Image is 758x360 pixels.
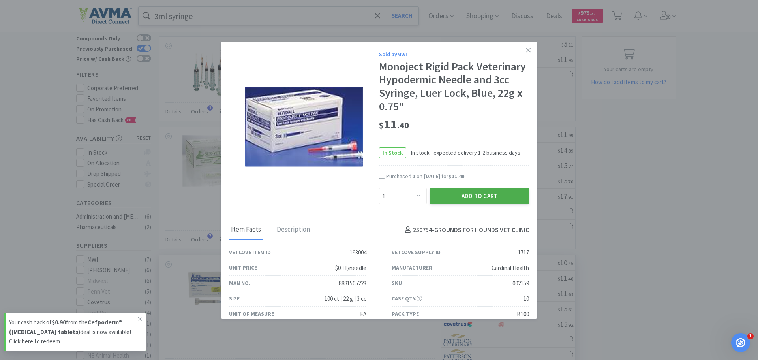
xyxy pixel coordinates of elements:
[518,248,529,257] div: 1717
[325,294,366,303] div: 100 ct | 22 g | 3 cc
[731,333,750,352] iframe: Intercom live chat
[379,60,529,113] div: Monoject Rigid Pack Veterinary Hypodermic Needle and 3cc Syringe, Luer Lock, Blue, 22g x 0.75"
[392,263,432,272] div: Manufacturer
[392,294,422,303] div: Case Qty.
[402,225,529,235] h4: 250754 - GROUNDS FOR HOUNDS VET CLINIC
[523,294,529,303] div: 10
[339,279,366,288] div: 8881505223
[397,120,409,131] span: . 40
[275,220,312,240] div: Description
[350,248,366,257] div: 193004
[229,220,263,240] div: Item Facts
[392,248,441,256] div: Vetcove Supply ID
[229,279,250,287] div: Man No.
[492,263,529,273] div: Cardinal Health
[360,309,366,319] div: EA
[229,309,274,318] div: Unit of Measure
[512,279,529,288] div: 002159
[379,148,406,158] span: In Stock
[424,173,440,180] span: [DATE]
[9,318,138,346] p: Your cash back of from the deal is now available! Click here to redeem.
[517,309,529,319] div: B100
[52,319,66,326] strong: $0.90
[413,173,415,180] span: 1
[430,188,529,204] button: Add to Cart
[406,148,520,157] span: In stock - expected delivery 1-2 business days
[392,279,402,287] div: SKU
[229,294,240,303] div: Size
[379,120,384,131] span: $
[386,173,529,181] div: Purchased on for
[229,248,271,256] div: Vetcove Item ID
[448,173,464,180] span: $11.40
[379,50,529,58] div: Sold by MWI
[229,263,257,272] div: Unit Price
[335,263,366,273] div: $0.11/needle
[245,87,363,167] img: bedb42309558484fad267d9b3d8abc35_1717.png
[747,333,754,339] span: 1
[379,116,409,132] span: 11
[392,309,419,318] div: Pack Type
